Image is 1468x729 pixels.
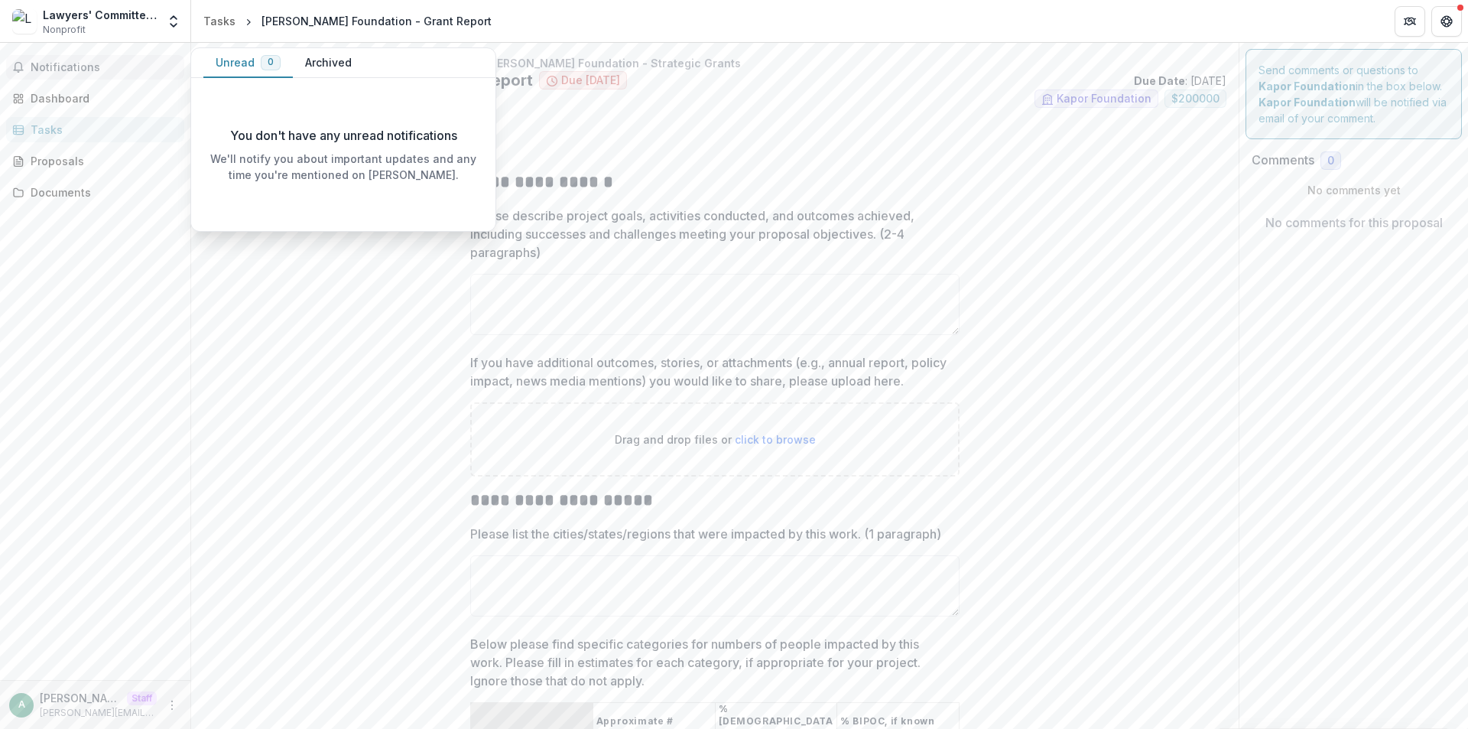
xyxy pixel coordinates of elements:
button: Partners [1395,6,1425,37]
div: anveet@trytemelio.com [18,700,25,710]
a: Dashboard [6,86,184,111]
button: Open entity switcher [163,6,184,37]
a: Tasks [6,117,184,142]
p: No comments yet [1252,182,1456,198]
p: No comments for this proposal [1265,213,1443,232]
div: Tasks [203,13,235,29]
p: Please describe project goals, activities conducted, and outcomes achieved, including successes a... [470,207,950,262]
div: Dashboard [31,90,172,106]
div: Tasks [31,122,172,138]
span: $ 200000 [1171,93,1220,106]
strong: Kapor Foundation [1259,96,1356,109]
a: Proposals [6,148,184,174]
p: We'll notify you about important updates and any time you're mentioned on [PERSON_NAME]. [203,151,483,183]
p: : from Kapor Foundation [216,120,1214,136]
p: Please list the cities/states/regions that were impacted by this work. (1 paragraph) [470,525,941,543]
p: If you have additional outcomes, stories, or attachments (e.g., annual report, policy impact, new... [470,353,950,390]
p: : [DATE] [1134,73,1226,89]
nav: breadcrumb [197,10,498,32]
span: 0 [1327,155,1334,168]
div: [PERSON_NAME] Foundation - Grant Report [261,13,492,29]
span: click to browse [735,433,816,446]
span: Notifications [31,61,178,74]
span: Nonprofit [43,23,86,37]
p: Lawyers Committee Civil Rights Under Law - 2023 - [PERSON_NAME] Foundation - Strategic Grants [203,55,1226,71]
button: Unread [203,48,293,78]
p: [PERSON_NAME][EMAIL_ADDRESS][DOMAIN_NAME] [40,706,157,720]
button: Archived [293,48,364,78]
strong: Due Date [1134,74,1185,87]
h2: Comments [1252,153,1314,168]
p: [PERSON_NAME][EMAIL_ADDRESS][DOMAIN_NAME] [40,690,121,706]
strong: Kapor Foundation [1259,80,1356,93]
img: Lawyers' Committee for Civil Rights Under Law [12,9,37,34]
div: Send comments or questions to in the box below. will be notified via email of your comment. [1246,49,1462,139]
a: Documents [6,180,184,205]
button: More [163,696,181,714]
p: Staff [127,692,157,705]
span: 0 [268,57,274,67]
button: Get Help [1431,6,1462,37]
button: Notifications [6,55,184,80]
div: Lawyers' Committee for Civil Rights Under Law [43,7,157,23]
p: You don't have any unread notifications [230,126,457,145]
p: Drag and drop files or [615,431,816,447]
div: Proposals [31,153,172,169]
span: Due [DATE] [561,74,620,87]
div: Documents [31,184,172,200]
p: Below please find specific categories for numbers of people impacted by this work. Please fill in... [470,635,950,690]
span: Kapor Foundation [1057,93,1151,106]
a: Tasks [197,10,242,32]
